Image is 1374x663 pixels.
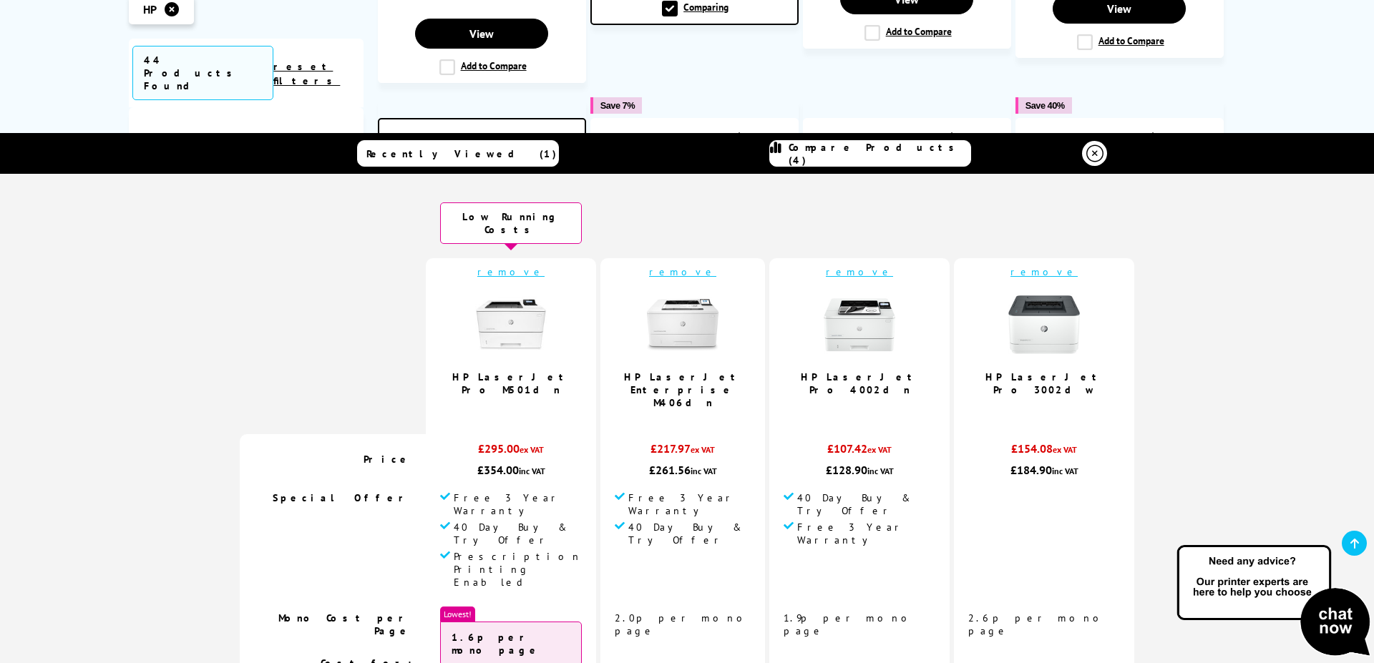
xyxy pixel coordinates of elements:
[440,441,582,463] div: £295.00
[452,370,570,396] a: HP LaserJet Pro M501dn
[439,59,527,75] label: Add to Compare
[140,132,353,147] span: Brand
[440,202,582,244] div: Low Running Costs
[867,444,892,455] span: ex VAT
[452,631,541,657] strong: 1.6p per mono page
[769,140,971,167] a: Compare Products (4)
[132,46,273,100] span: 44 Products Found
[662,1,729,16] label: Comparing
[801,370,918,396] a: HP LaserJet Pro 4002dn
[649,265,716,278] a: remove
[985,370,1103,396] a: HP LaserJet Pro 3002dw
[624,370,741,409] a: HP LaserJet Enterprise M406dn
[273,60,340,87] a: reset filters
[600,100,635,111] span: Save 7%
[797,491,935,517] span: 40 Day Buy & Try Offer
[1174,543,1374,660] img: Open Live Chat window
[729,129,791,144] div: 3 In Stock
[440,606,475,622] span: Lowest!
[499,403,516,420] span: 5.0
[273,491,411,504] span: Special Offer
[1049,403,1064,420] span: / 5
[1052,466,1078,476] span: inc VAT
[1077,34,1164,50] label: Add to Compare
[366,147,557,160] span: Recently Viewed (1)
[520,444,544,455] span: ex VAT
[824,289,895,360] img: HP-LaserJetPro-4002dn-Front-Small.jpg
[454,521,582,546] span: 40 Day Buy & Try Offer
[784,612,915,637] span: 1.9p per mono page
[789,141,970,167] span: Compare Products (4)
[784,463,935,477] div: £128.90
[691,466,717,476] span: inc VAT
[1053,444,1077,455] span: ex VAT
[968,463,1120,477] div: £184.90
[628,491,751,517] span: Free 3 Year Warranty
[864,403,880,420] span: / 5
[357,140,559,167] a: Recently Viewed (1)
[615,441,751,463] div: £217.97
[143,2,157,16] span: HP
[516,403,531,420] span: / 5
[454,550,582,589] span: Prescription Printing Enabled
[364,453,411,466] span: Price
[942,129,1003,144] div: 9 In Stock
[1008,289,1080,360] img: HP-LJP-3002dwe-Front-Small.jpg
[826,265,893,278] a: remove
[1015,97,1072,114] button: Save 40%
[440,463,582,477] div: £354.00
[847,403,864,420] span: 4.9
[590,97,642,114] button: Save 7%
[1032,403,1049,420] span: 5.0
[477,265,545,278] a: remove
[505,130,578,144] div: 99+ In Stock
[968,441,1120,463] div: £154.08
[454,491,582,517] span: Free 3 Year Warranty
[797,521,935,546] span: Free 3 Year Warranty
[475,289,547,360] img: hp-m501dn-front-facing-small.jpg
[691,444,715,455] span: ex VAT
[864,25,952,41] label: Add to Compare
[784,441,935,463] div: £107.42
[615,463,751,477] div: £261.56
[1025,100,1065,111] span: Save 40%
[519,466,545,476] span: inc VAT
[615,612,751,637] span: 2.0p per mono page
[1143,129,1216,144] div: 99+ In Stock
[415,19,548,49] a: View
[867,466,894,476] span: inc VAT
[1010,265,1078,278] a: remove
[647,289,718,360] img: HP-M406dn-Front-Small.jpg
[628,521,751,546] span: 40 Day Buy & Try Offer
[968,612,1107,637] span: 2.6p per mono page
[278,612,411,637] span: Mono Cost per Page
